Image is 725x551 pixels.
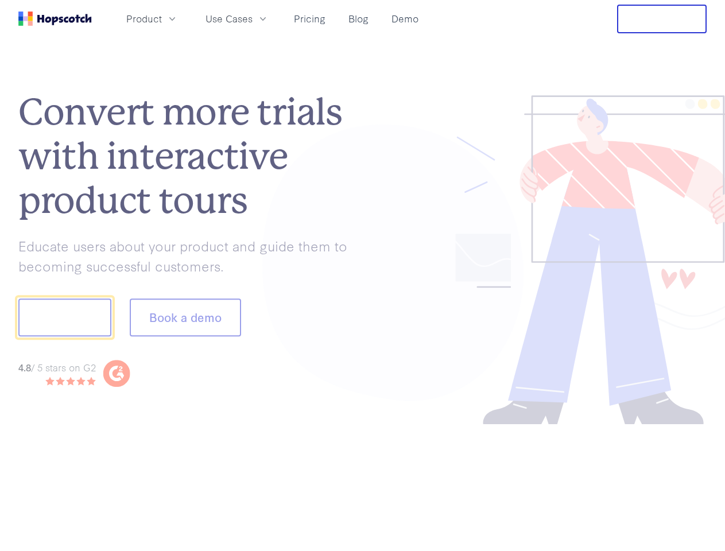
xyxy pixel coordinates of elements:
a: Demo [387,9,423,28]
a: Home [18,11,92,26]
button: Show me! [18,299,111,337]
span: Product [126,11,162,26]
p: Educate users about your product and guide them to becoming successful customers. [18,236,363,275]
div: / 5 stars on G2 [18,360,96,375]
a: Blog [344,9,373,28]
button: Book a demo [130,299,241,337]
a: Pricing [289,9,330,28]
span: Use Cases [206,11,253,26]
button: Use Cases [199,9,276,28]
strong: 4.8 [18,360,31,374]
h1: Convert more trials with interactive product tours [18,90,363,222]
button: Product [119,9,185,28]
button: Free Trial [617,5,707,33]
